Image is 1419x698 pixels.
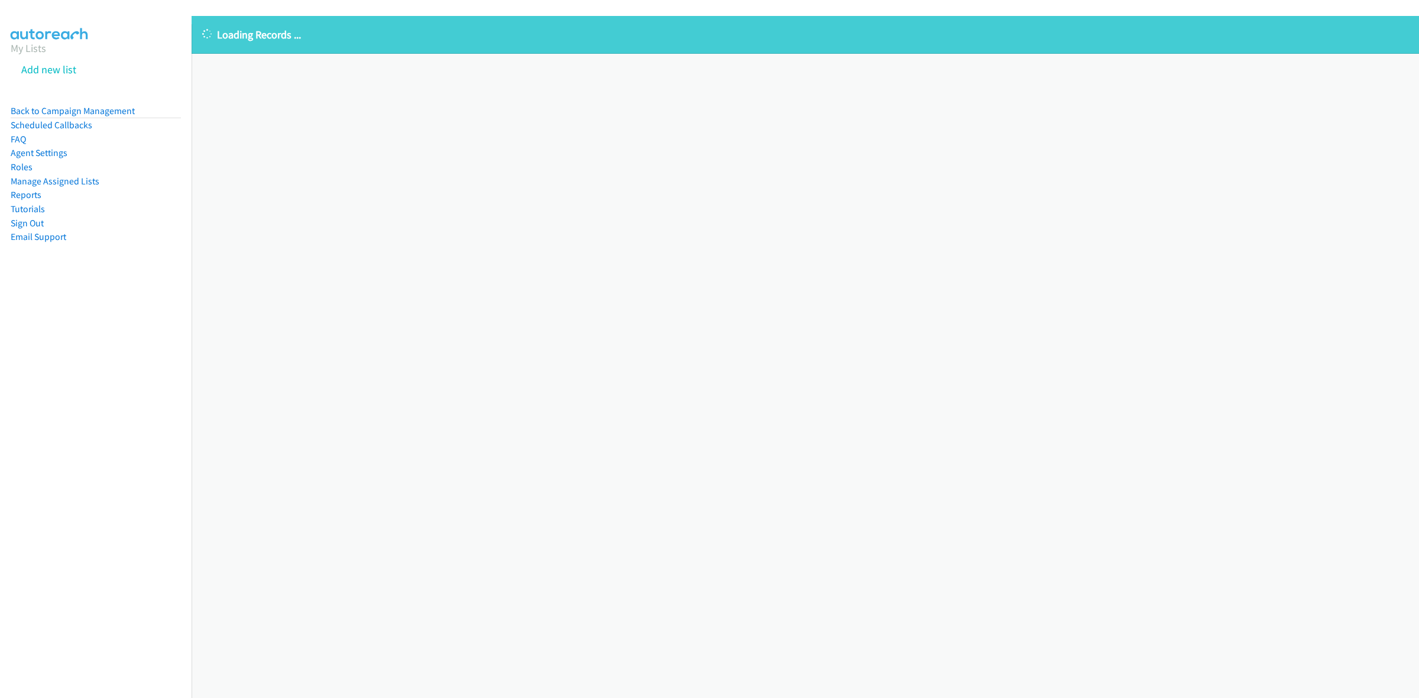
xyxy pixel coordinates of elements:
a: Back to Campaign Management [11,105,135,116]
a: Roles [11,161,33,173]
a: FAQ [11,134,26,145]
a: Scheduled Callbacks [11,119,92,131]
a: Manage Assigned Lists [11,176,99,187]
a: Email Support [11,231,66,242]
a: Add new list [21,63,76,76]
a: Agent Settings [11,147,67,158]
a: Sign Out [11,217,44,229]
a: My Lists [11,41,46,55]
a: Tutorials [11,203,45,215]
p: Loading Records ... [202,27,1408,43]
a: Reports [11,189,41,200]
